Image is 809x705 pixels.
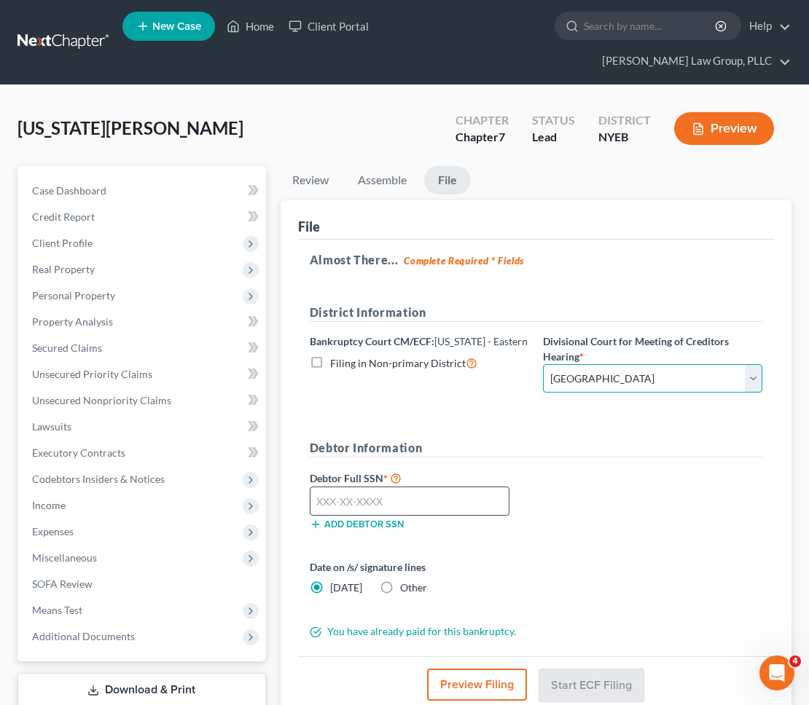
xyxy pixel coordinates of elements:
span: Additional Documents [32,630,135,642]
a: Unsecured Priority Claims [20,361,266,387]
div: District [598,112,651,129]
span: [US_STATE][PERSON_NAME] [17,117,243,138]
div: Chapter [456,112,509,129]
label: Bankruptcy Court CM/ECF: [310,334,528,349]
span: Property Analysis [32,315,113,328]
span: Expenses [32,525,74,537]
a: File [424,166,471,194]
span: 4 [789,655,801,667]
div: Status [532,112,575,129]
span: New Case [152,21,201,32]
label: Divisional Court for Meeting of Creditors Hearing [543,334,762,364]
div: File [298,218,320,235]
input: XXX-XX-XXXX [310,487,509,516]
span: Credit Report [32,210,95,223]
a: Help [742,13,791,39]
span: Secured Claims [32,342,102,354]
a: Review [281,166,340,194]
a: Secured Claims [20,335,266,361]
input: Search by name... [584,12,717,39]
span: Client Profile [32,237,93,249]
a: Credit Report [20,204,266,230]
span: Filing in Non-primary District [330,357,466,369]
div: Chapter [456,129,509,146]
span: Miscellaneous [32,551,97,564]
button: Add debtor SSN [310,519,404,530]
span: [US_STATE] - Eastern [434,335,528,347]
a: Client Portal [281,13,376,39]
a: Executory Contracts [20,440,266,466]
span: Means Test [32,604,82,616]
h5: District Information [310,304,762,322]
span: 7 [499,130,505,143]
button: Start ECF Filing [539,669,644,702]
span: Real Property [32,263,95,275]
span: SOFA Review [32,578,93,590]
div: Lead [532,129,575,146]
label: Debtor Full SSN [302,469,536,487]
h5: Almost There... [310,251,762,269]
h5: Debtor Information [310,439,762,457]
a: [PERSON_NAME] Law Group, PLLC [595,48,791,74]
a: Unsecured Nonpriority Claims [20,387,266,414]
span: Other [400,581,427,594]
span: Unsecured Nonpriority Claims [32,394,171,406]
a: Home [219,13,281,39]
span: [DATE] [330,581,362,594]
a: Assemble [346,166,418,194]
span: Codebtors Insiders & Notices [32,473,165,485]
span: Executory Contracts [32,446,125,459]
strong: Complete Required * Fields [404,255,524,267]
a: Property Analysis [20,309,266,335]
iframe: Intercom live chat [759,655,794,690]
div: NYEB [598,129,651,146]
div: You have already paid for this bankruptcy. [302,624,770,639]
span: Income [32,499,66,511]
span: Personal Property [32,289,115,302]
a: Case Dashboard [20,178,266,204]
button: Preview [674,112,774,145]
a: Lawsuits [20,414,266,440]
span: Unsecured Priority Claims [32,368,152,380]
button: Preview Filing [427,669,527,701]
span: Lawsuits [32,420,71,433]
span: Case Dashboard [32,184,106,197]
a: SOFA Review [20,571,266,597]
label: Date on /s/ signature lines [310,559,529,575]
